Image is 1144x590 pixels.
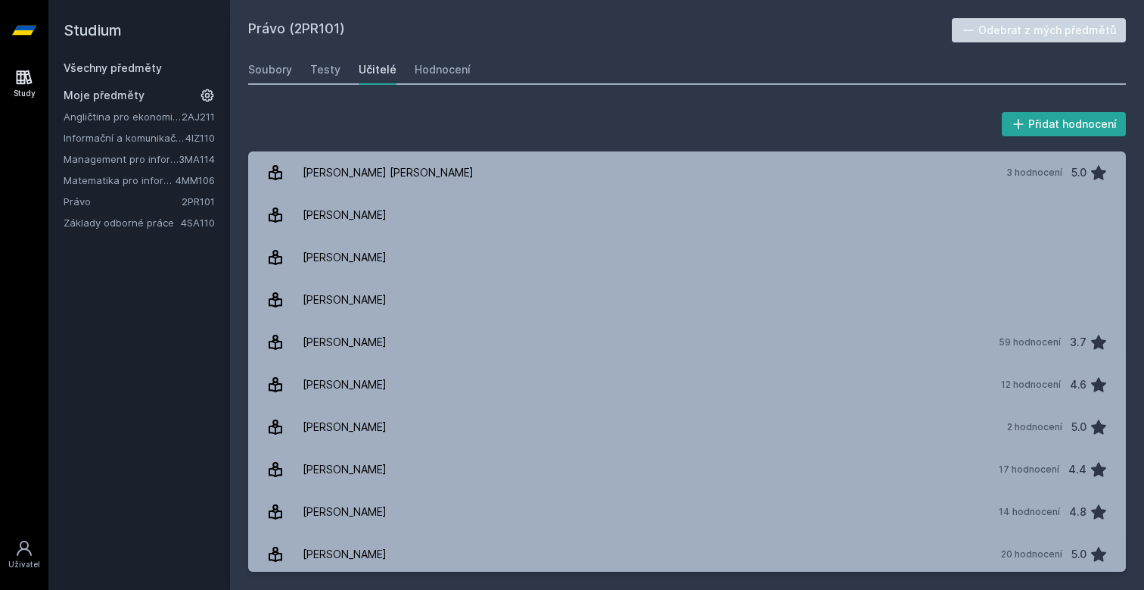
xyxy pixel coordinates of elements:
[64,88,145,103] span: Moje předměty
[1068,454,1086,485] div: 4.4
[415,55,471,85] a: Hodnocení
[64,151,179,167] a: Management pro informatiky a statistiky
[1006,167,1062,179] div: 3 hodnocení
[1002,112,1127,136] button: Přidat hodnocení
[310,62,340,77] div: Testy
[248,406,1126,448] a: [PERSON_NAME] 2 hodnocení 5.0
[999,464,1059,476] div: 17 hodnocení
[1069,497,1086,527] div: 4.8
[303,412,387,442] div: [PERSON_NAME]
[248,364,1126,406] a: [PERSON_NAME] 12 hodnocení 4.6
[303,454,387,485] div: [PERSON_NAME]
[248,321,1126,364] a: [PERSON_NAME] 59 hodnocení 3.7
[359,62,396,77] div: Učitelé
[303,370,387,400] div: [PERSON_NAME]
[182,111,215,123] a: 2AJ211
[248,62,292,77] div: Soubory
[64,109,182,124] a: Angličtina pro ekonomická studia 1 (B2/C1)
[303,285,387,315] div: [PERSON_NAME]
[248,448,1126,491] a: [PERSON_NAME] 17 hodnocení 4.4
[248,279,1126,321] a: [PERSON_NAME]
[415,62,471,77] div: Hodnocení
[303,497,387,527] div: [PERSON_NAME]
[310,55,340,85] a: Testy
[3,61,45,107] a: Study
[14,88,36,99] div: Study
[3,532,45,578] a: Uživatel
[1070,370,1086,400] div: 4.6
[248,194,1126,236] a: [PERSON_NAME]
[64,194,182,209] a: Právo
[248,151,1126,194] a: [PERSON_NAME] [PERSON_NAME] 3 hodnocení 5.0
[248,55,292,85] a: Soubory
[1071,158,1086,188] div: 5.0
[999,506,1060,518] div: 14 hodnocení
[303,200,387,230] div: [PERSON_NAME]
[1071,539,1086,570] div: 5.0
[952,18,1127,42] button: Odebrat z mých předmětů
[359,55,396,85] a: Učitelé
[303,539,387,570] div: [PERSON_NAME]
[181,217,215,229] a: 4SA110
[1001,379,1061,391] div: 12 hodnocení
[1070,327,1086,357] div: 3.7
[248,491,1126,533] a: [PERSON_NAME] 14 hodnocení 4.8
[1007,421,1062,433] div: 2 hodnocení
[248,18,952,42] h2: Právo (2PR101)
[303,158,474,188] div: [PERSON_NAME] [PERSON_NAME]
[303,242,387,273] div: [PERSON_NAME]
[248,533,1126,576] a: [PERSON_NAME] 20 hodnocení 5.0
[999,336,1061,348] div: 59 hodnocení
[64,130,185,145] a: Informační a komunikační technologie
[248,236,1126,279] a: [PERSON_NAME]
[1001,548,1062,560] div: 20 hodnocení
[64,215,181,230] a: Základy odborné práce
[185,132,215,144] a: 4IZ110
[1071,412,1086,442] div: 5.0
[182,195,215,208] a: 2PR101
[8,559,40,570] div: Uživatel
[303,327,387,357] div: [PERSON_NAME]
[176,174,215,186] a: 4MM106
[64,173,176,188] a: Matematika pro informatiky
[179,153,215,165] a: 3MA114
[64,61,162,74] a: Všechny předměty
